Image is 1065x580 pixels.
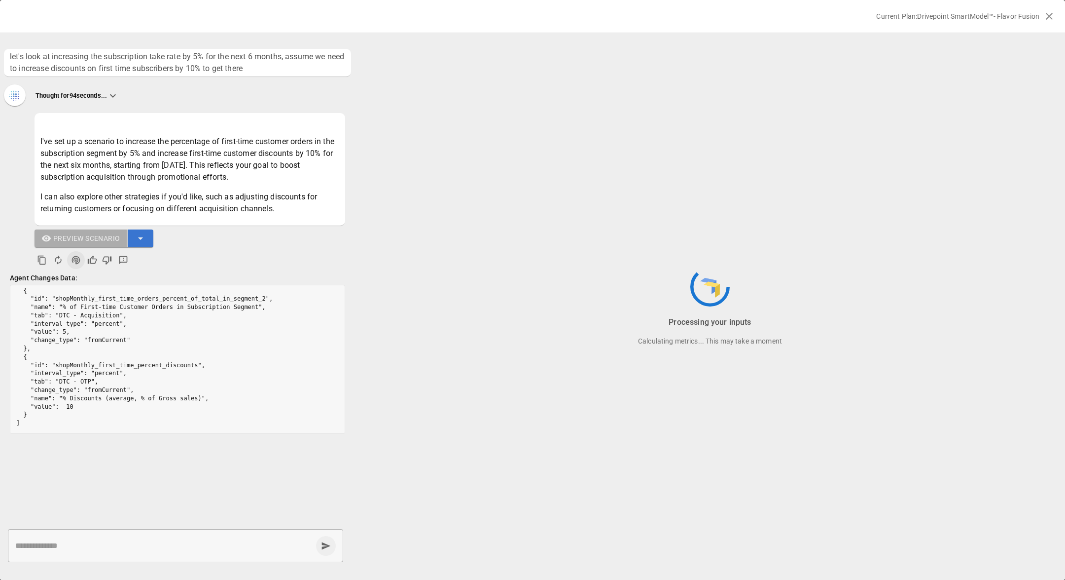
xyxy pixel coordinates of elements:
p: Agent Changes Data: [10,273,345,283]
button: Preview Scenario [35,230,128,247]
img: Thinking [8,88,22,102]
span: let's look at increasing the subscription take rate by 5% for the next 6 months, assume we need t... [10,51,345,75]
button: Good Response [85,253,100,268]
p: I can also explore other strategies if you'd like, such as adjusting discounts for returning cust... [40,191,339,215]
button: Detailed Feedback [114,251,132,269]
img: Drivepoint [700,278,720,298]
button: Agent Changes Data [67,251,85,269]
p: Current Plan: Drivepoint SmartModel™- Flavor Fusion [876,11,1039,21]
span: Preview Scenario [53,232,120,245]
p: Calculating metrics... This may take a moment [355,336,1065,347]
button: Bad Response [100,253,114,268]
p: I've set up a scenario to increase the percentage of first-time customer orders in the subscripti... [40,136,339,183]
pre: [ { "id": "shopMonthly_first_time_orders_percent_of_total_in_segment_2", "name": "% of First-time... [10,272,345,433]
button: Copy to clipboard [35,253,49,268]
p: Thought for 94 seconds... [35,91,107,100]
p: Processing your inputs [669,316,751,328]
button: Regenerate Response [49,251,67,269]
